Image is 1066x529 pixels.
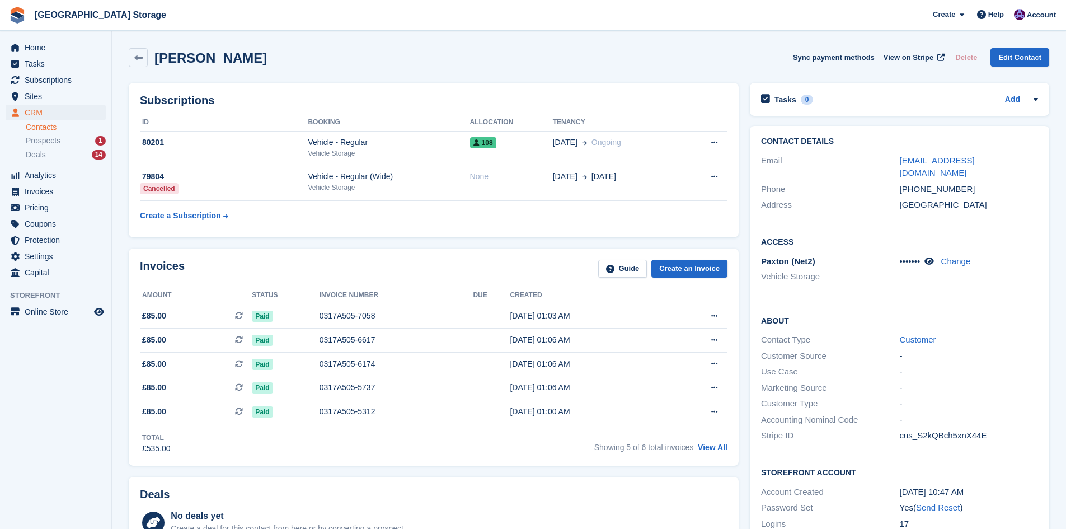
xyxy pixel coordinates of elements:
a: View All [698,443,727,452]
a: Edit Contact [990,48,1049,67]
span: Protection [25,232,92,248]
div: 79804 [140,171,308,182]
div: 0317A505-6174 [320,358,473,370]
a: menu [6,40,106,55]
span: Settings [25,249,92,264]
span: Storefront [10,290,111,301]
th: Created [510,287,666,305]
span: Prospects [26,135,60,146]
div: Address [761,199,899,212]
span: £85.00 [142,358,166,370]
div: Vehicle Storage [308,182,469,193]
div: [DATE] 01:06 AM [510,358,666,370]
a: [EMAIL_ADDRESS][DOMAIN_NAME] [900,156,975,178]
span: Capital [25,265,92,280]
span: View on Stripe [884,52,933,63]
a: menu [6,72,106,88]
div: Account Created [761,486,899,499]
a: Create a Subscription [140,205,228,226]
a: Prospects 1 [26,135,106,147]
span: ••••••• [900,256,921,266]
a: Customer [900,335,936,344]
div: - [900,414,1038,427]
a: menu [6,105,106,120]
th: Invoice number [320,287,473,305]
div: Customer Type [761,397,899,410]
div: 0317A505-5737 [320,382,473,394]
th: Allocation [470,114,553,132]
img: stora-icon-8386f47178a22dfd0bd8f6a31ec36ba5ce8667c1dd55bd0f319d3a0aa187defe.svg [9,7,26,24]
h2: [PERSON_NAME] [154,50,267,65]
span: £85.00 [142,334,166,346]
div: - [900,382,1038,395]
div: Password Set [761,502,899,514]
span: CRM [25,105,92,120]
span: [DATE] [553,171,577,182]
h2: Tasks [774,95,796,105]
div: £535.00 [142,443,171,455]
span: Online Store [25,304,92,320]
div: 1 [95,136,106,146]
a: Contacts [26,122,106,133]
a: menu [6,200,106,216]
a: [GEOGRAPHIC_DATA] Storage [30,6,171,24]
h2: Invoices [140,260,185,278]
a: Deals 14 [26,149,106,161]
div: Contact Type [761,334,899,347]
span: Paxton (Net2) [761,256,815,266]
button: Sync payment methods [793,48,875,67]
div: 80201 [140,137,308,148]
div: [PHONE_NUMBER] [900,183,1038,196]
div: - [900,350,1038,363]
div: [DATE] 01:06 AM [510,382,666,394]
div: Total [142,433,171,443]
h2: About [761,315,1038,326]
h2: Deals [140,488,170,501]
th: Status [252,287,319,305]
div: Cancelled [140,183,179,194]
a: menu [6,184,106,199]
span: Analytics [25,167,92,183]
div: [DATE] 01:00 AM [510,406,666,418]
a: Send Reset [916,503,960,512]
span: Invoices [25,184,92,199]
div: Email [761,155,899,180]
div: Use Case [761,366,899,378]
button: Delete [951,48,982,67]
div: [DATE] 01:03 AM [510,310,666,322]
th: Due [473,287,510,305]
span: Create [933,9,955,20]
span: [DATE] [553,137,577,148]
a: menu [6,304,106,320]
a: menu [6,88,106,104]
div: Accounting Nominal Code [761,414,899,427]
div: Customer Source [761,350,899,363]
div: 14 [92,150,106,160]
div: [DATE] 01:06 AM [510,334,666,346]
span: Pricing [25,200,92,216]
span: Sites [25,88,92,104]
a: Guide [598,260,647,278]
span: Deals [26,149,46,160]
span: ( ) [913,503,962,512]
div: cus_S2kQBch5xnX44E [900,429,1038,442]
a: View on Stripe [879,48,947,67]
h2: Storefront Account [761,466,1038,477]
span: Help [988,9,1004,20]
li: Vehicle Storage [761,270,899,283]
span: Paid [252,406,273,418]
div: Vehicle Storage [308,148,469,158]
span: Paid [252,359,273,370]
span: Ongoing [591,138,621,147]
div: 0 [801,95,814,105]
div: Phone [761,183,899,196]
span: Showing 5 of 6 total invoices [594,443,693,452]
span: Paid [252,311,273,322]
div: [GEOGRAPHIC_DATA] [900,199,1038,212]
div: Vehicle - Regular (Wide) [308,171,469,182]
a: menu [6,167,106,183]
div: Stripe ID [761,429,899,442]
a: menu [6,216,106,232]
a: menu [6,56,106,72]
th: Amount [140,287,252,305]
